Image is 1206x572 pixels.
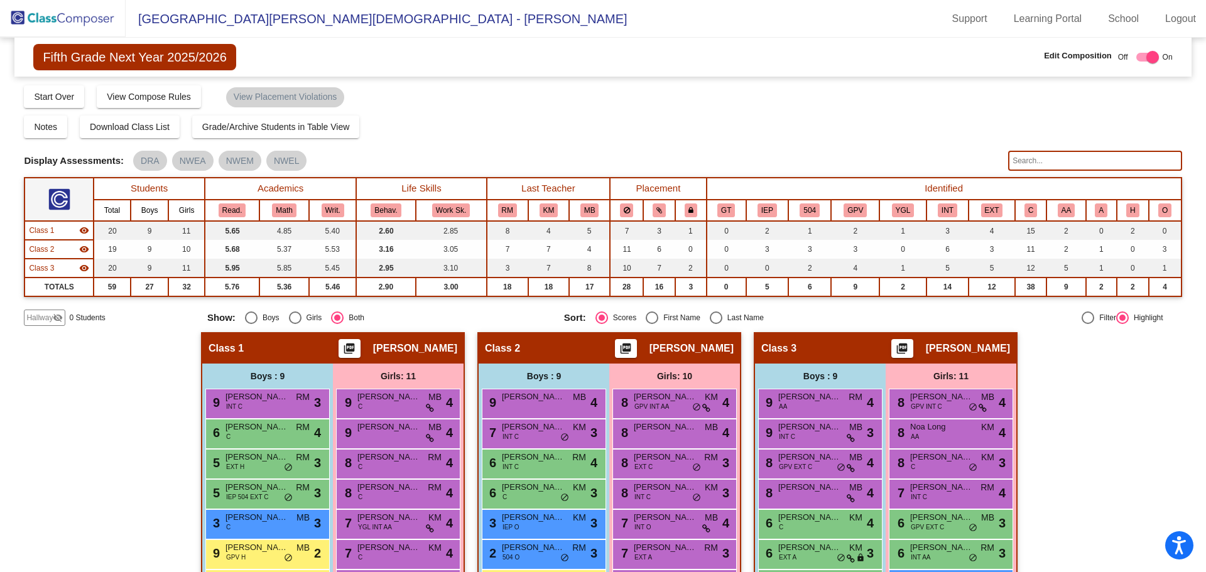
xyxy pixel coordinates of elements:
[342,426,352,440] span: 9
[168,221,205,240] td: 11
[29,244,54,255] span: Class 2
[926,342,1010,355] span: [PERSON_NAME]
[938,203,957,217] button: INT
[205,178,356,200] th: Academics
[301,312,322,323] div: Girls
[342,342,357,360] mat-icon: picture_as_pdf
[831,221,879,240] td: 2
[590,393,597,412] span: 4
[416,259,487,278] td: 3.10
[131,259,169,278] td: 9
[259,259,309,278] td: 5.85
[342,396,352,409] span: 9
[981,391,994,404] span: MB
[33,44,236,70] span: Fifth Grade Next Year 2025/2026
[502,391,565,403] span: [PERSON_NAME]
[704,451,718,464] span: RM
[879,200,926,221] th: Young for Grade Level
[761,342,796,355] span: Class 3
[168,259,205,278] td: 11
[886,364,1016,389] div: Girls: 11
[219,151,261,171] mat-chip: NWEM
[34,122,57,132] span: Notes
[610,278,643,296] td: 28
[618,342,633,360] mat-icon: picture_as_pdf
[692,402,701,413] span: do_not_disturb_alt
[79,225,89,235] mat-icon: visibility
[219,203,246,217] button: Read.
[788,240,831,259] td: 3
[97,85,201,108] button: View Compose Rules
[34,92,74,102] span: Start Over
[634,391,697,403] span: [PERSON_NAME]
[259,240,309,259] td: 5.37
[643,259,675,278] td: 7
[487,200,528,221] th: Robin Mayo
[722,312,764,323] div: Last Name
[1094,312,1116,323] div: Filter
[746,278,788,296] td: 5
[569,221,610,240] td: 5
[528,240,569,259] td: 7
[296,391,310,404] span: RM
[717,203,735,217] button: GT
[1158,203,1171,217] button: O
[942,9,997,29] a: Support
[498,203,517,217] button: RM
[133,151,167,171] mat-chip: DRA
[705,391,718,404] span: KM
[1046,278,1085,296] td: 9
[79,263,89,273] mat-icon: visibility
[999,453,1006,472] span: 3
[634,421,697,433] span: [PERSON_NAME]
[322,203,344,217] button: Writ.
[487,278,528,296] td: 18
[486,426,496,440] span: 7
[788,200,831,221] th: 504 Plan
[356,178,486,200] th: Life Skills
[849,451,862,464] span: MB
[609,364,740,389] div: Girls: 10
[131,221,169,240] td: 9
[94,240,131,259] td: 19
[339,339,361,358] button: Print Students Details
[1149,278,1182,296] td: 4
[356,240,415,259] td: 3.16
[969,402,977,413] span: do_not_disturb_alt
[1117,240,1149,259] td: 0
[210,396,220,409] span: 9
[357,421,420,433] span: [PERSON_NAME]
[356,278,415,296] td: 2.90
[225,421,288,433] span: [PERSON_NAME]
[560,433,569,443] span: do_not_disturb_alt
[446,423,453,442] span: 4
[831,200,879,221] th: Good Parent Volunteer
[1008,151,1182,171] input: Search...
[1129,312,1163,323] div: Highlight
[24,259,94,278] td: Shannon Colvin - No Class Name
[894,426,905,440] span: 8
[428,451,442,464] span: RM
[528,200,569,221] th: Kayley McCroskey
[658,312,700,323] div: First Name
[416,278,487,296] td: 3.00
[94,278,131,296] td: 59
[1149,221,1182,240] td: 0
[590,423,597,442] span: 3
[569,200,610,221] th: Melissa Burke
[969,240,1015,259] td: 3
[1155,9,1206,29] a: Logout
[778,391,841,403] span: [PERSON_NAME]
[528,221,569,240] td: 4
[643,221,675,240] td: 3
[24,240,94,259] td: Miriam Shipman - No Class Name
[172,151,214,171] mat-chip: NWEA
[867,423,874,442] span: 3
[969,259,1015,278] td: 5
[192,116,360,138] button: Grade/Archive Students in Table View
[849,391,862,404] span: RM
[892,203,915,217] button: YGL
[746,240,788,259] td: 3
[1046,240,1085,259] td: 2
[272,203,296,217] button: Math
